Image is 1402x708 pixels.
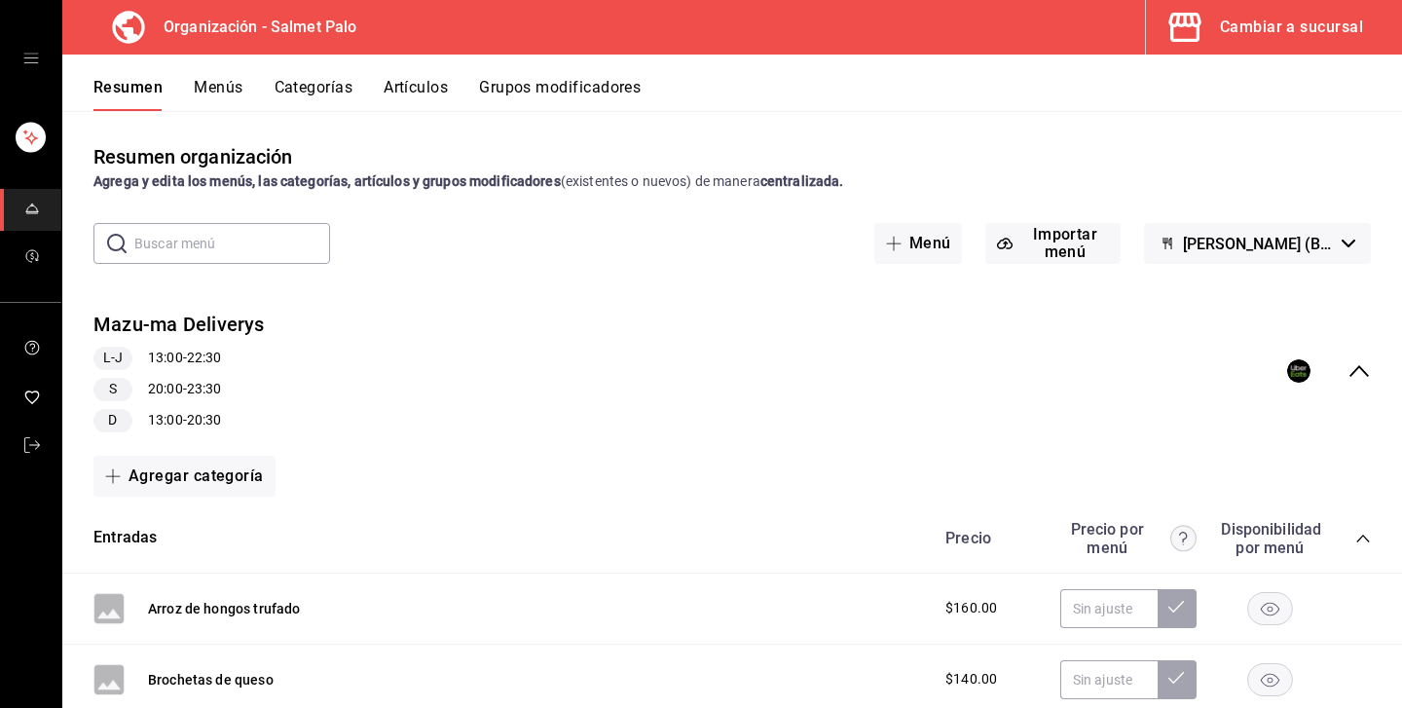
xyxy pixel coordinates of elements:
button: Entradas [93,527,157,549]
button: Agregar categoría [93,456,276,497]
button: Brochetas de queso [148,670,274,689]
input: Buscar menú [134,224,330,263]
span: S [101,379,125,399]
div: Cambiar a sucursal [1220,14,1363,41]
div: collapse-menu-row [62,295,1402,448]
button: [PERSON_NAME] (Borrador) [1144,223,1371,264]
strong: Agrega y edita los menús, las categorías, artículos y grupos modificadores [93,173,561,189]
div: 20:00 - 23:30 [93,378,265,401]
button: Menú [874,223,963,264]
div: (existentes o nuevos) de manera [93,171,1371,192]
div: Resumen organización [93,142,293,171]
button: Resumen [93,78,163,111]
button: Menús [194,78,242,111]
button: collapse-category-row [1355,531,1371,546]
div: navigation tabs [93,78,1402,111]
span: [PERSON_NAME] (Borrador) [1183,235,1334,253]
span: $140.00 [945,669,997,689]
div: Precio por menú [1060,520,1197,557]
div: 13:00 - 20:30 [93,409,265,432]
div: 13:00 - 22:30 [93,347,265,370]
span: D [100,410,125,430]
span: $160.00 [945,598,997,618]
h3: Organización - Salmet Palo [148,16,356,39]
button: Mazu-ma Deliverys [93,311,265,339]
div: Precio [926,529,1051,547]
button: Arroz de hongos trufado [148,599,300,618]
span: L-J [95,348,130,368]
strong: centralizada. [760,173,844,189]
button: Categorías [275,78,353,111]
button: Importar menú [985,223,1121,264]
input: Sin ajuste [1060,660,1158,699]
button: open drawer [23,51,39,66]
div: Disponibilidad por menú [1221,520,1318,557]
button: Artículos [384,78,448,111]
input: Sin ajuste [1060,589,1158,628]
button: Grupos modificadores [479,78,641,111]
